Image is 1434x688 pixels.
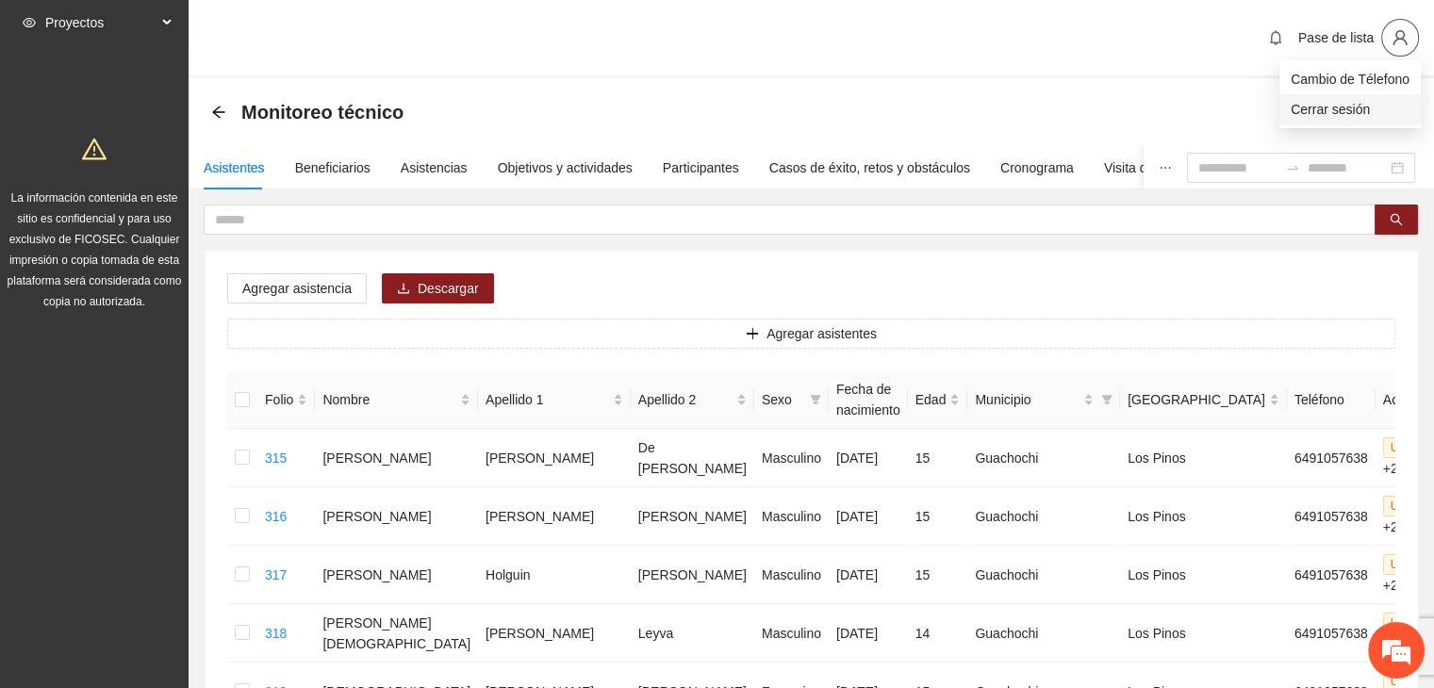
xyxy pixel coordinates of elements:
button: downloadDescargar [382,273,494,303]
div: Minimizar ventana de chat en vivo [309,9,354,55]
th: Fecha de nacimiento [829,371,908,429]
td: [PERSON_NAME] [315,546,478,604]
td: Los Pinos [1120,546,1287,604]
td: Masculino [754,604,829,663]
td: Guachochi [967,546,1120,604]
div: Visita de campo y entregables [1104,157,1280,178]
td: [PERSON_NAME] [631,487,754,546]
span: filter [1101,394,1113,405]
td: 6491057638 [1287,604,1376,663]
div: Asistentes [204,157,265,178]
button: user [1381,19,1419,57]
td: Guachochi [967,487,1120,546]
td: [DATE] [829,429,908,487]
td: [PERSON_NAME] [631,546,754,604]
td: 14 [908,604,968,663]
td: 6491057638 [1287,546,1376,604]
td: 15 [908,429,968,487]
span: Agregar asistentes [766,323,877,344]
span: La información contenida en este sitio es confidencial y para uso exclusivo de FICOSEC. Cualquier... [8,191,182,308]
span: Sexo [762,389,802,410]
div: Cronograma [1000,157,1074,178]
div: Participantes [663,157,739,178]
button: search [1375,205,1418,235]
td: Los Pinos [1120,429,1287,487]
span: filter [806,385,825,414]
span: ellipsis [1159,161,1172,174]
th: Folio [257,371,315,429]
th: Nombre [315,371,478,429]
td: Masculino [754,487,829,546]
th: Teléfono [1287,371,1376,429]
div: Casos de éxito, retos y obstáculos [769,157,970,178]
span: U [1383,613,1407,633]
span: Edad [915,389,947,410]
td: 6491057638 [1287,487,1376,546]
button: Agregar asistencia [227,273,367,303]
span: Pase de lista [1298,30,1374,45]
span: to [1285,160,1300,175]
a: 317 [265,567,287,582]
a: 316 [265,509,287,524]
a: 315 [265,450,287,466]
td: [DATE] [829,604,908,663]
span: [GEOGRAPHIC_DATA] [1128,389,1265,410]
a: 318 [265,626,287,641]
th: Colonia [1120,371,1287,429]
span: U [1383,437,1407,458]
td: 15 [908,487,968,546]
td: [PERSON_NAME] [315,429,478,487]
td: Masculino [754,429,829,487]
td: [PERSON_NAME] [478,604,631,663]
td: Holguin [478,546,631,604]
span: search [1390,213,1403,228]
span: Apellido 1 [486,389,609,410]
span: eye [23,16,36,29]
button: bell [1261,23,1291,53]
td: Guachochi [967,604,1120,663]
span: bell [1261,30,1290,45]
span: download [397,282,410,297]
td: Los Pinos [1120,487,1287,546]
th: Apellido 2 [631,371,754,429]
td: [PERSON_NAME] [478,429,631,487]
span: Nombre [322,389,456,410]
span: filter [810,394,821,405]
div: Asistencias [401,157,468,178]
span: Descargar [418,278,479,299]
td: Guachochi [967,429,1120,487]
td: [PERSON_NAME] [478,487,631,546]
td: [PERSON_NAME][DEMOGRAPHIC_DATA] [315,604,478,663]
span: plus [746,327,759,342]
td: Leyva [631,604,754,663]
span: Agregar asistencia [242,278,352,299]
span: Proyectos [45,4,157,41]
td: Masculino [754,546,829,604]
span: warning [82,137,107,161]
td: De [PERSON_NAME] [631,429,754,487]
th: Edad [908,371,968,429]
div: Chatee con nosotros ahora [98,96,317,121]
span: Estamos en línea. [109,232,260,422]
div: Back [211,105,226,121]
span: user [1382,29,1418,46]
span: Folio [265,389,293,410]
div: Objetivos y actividades [498,157,633,178]
span: Monitoreo técnico [241,97,404,127]
button: ellipsis [1144,146,1187,189]
td: [DATE] [829,546,908,604]
span: Cerrar sesión [1291,99,1409,120]
span: filter [1097,385,1116,414]
td: [DATE] [829,487,908,546]
div: Beneficiarios [295,157,371,178]
td: 15 [908,546,968,604]
span: U [1383,554,1407,575]
td: [PERSON_NAME] [315,487,478,546]
span: Municipio [975,389,1080,410]
td: Los Pinos [1120,604,1287,663]
span: Apellido 2 [638,389,733,410]
span: U [1383,496,1407,516]
td: 6491057638 [1287,429,1376,487]
th: Municipio [967,371,1120,429]
button: plusAgregar asistentes [227,319,1395,349]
